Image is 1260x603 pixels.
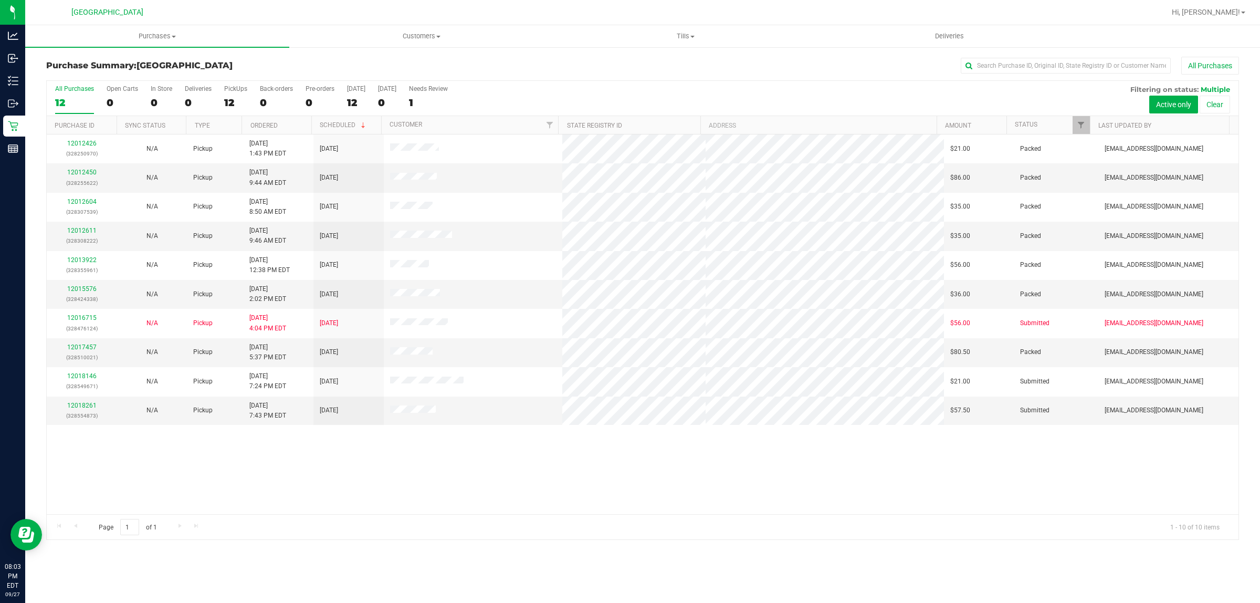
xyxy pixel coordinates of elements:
[1105,144,1203,154] span: [EMAIL_ADDRESS][DOMAIN_NAME]
[1020,377,1049,387] span: Submitted
[146,203,158,210] span: Not Applicable
[55,97,94,109] div: 12
[67,198,97,205] a: 12012604
[193,318,213,328] span: Pickup
[5,562,20,590] p: 08:03 PM EDT
[146,231,158,241] button: N/A
[306,97,334,109] div: 0
[554,32,817,41] span: Tills
[1105,318,1203,328] span: [EMAIL_ADDRESS][DOMAIN_NAME]
[67,402,97,409] a: 12018261
[53,324,111,334] p: (328476124)
[1020,289,1041,299] span: Packed
[193,289,213,299] span: Pickup
[950,289,970,299] span: $36.00
[46,61,444,70] h3: Purchase Summary:
[290,32,553,41] span: Customers
[378,97,396,109] div: 0
[1105,173,1203,183] span: [EMAIL_ADDRESS][DOMAIN_NAME]
[67,285,97,293] a: 12015576
[67,256,97,264] a: 12013922
[1130,85,1199,93] span: Filtering on status:
[1020,318,1049,328] span: Submitted
[249,197,286,217] span: [DATE] 8:50 AM EDT
[8,121,18,131] inline-svg: Retail
[55,122,94,129] a: Purchase ID
[136,60,233,70] span: [GEOGRAPHIC_DATA]
[195,122,210,129] a: Type
[320,318,338,328] span: [DATE]
[8,76,18,86] inline-svg: Inventory
[146,377,158,387] button: N/A
[1015,121,1037,128] a: Status
[146,145,158,152] span: Not Applicable
[378,85,396,92] div: [DATE]
[146,144,158,154] button: N/A
[146,347,158,357] button: N/A
[8,143,18,154] inline-svg: Reports
[1105,377,1203,387] span: [EMAIL_ADDRESS][DOMAIN_NAME]
[817,25,1081,47] a: Deliveries
[107,97,138,109] div: 0
[193,231,213,241] span: Pickup
[8,30,18,41] inline-svg: Analytics
[320,406,338,415] span: [DATE]
[224,85,247,92] div: PickUps
[249,139,286,159] span: [DATE] 1:43 PM EDT
[249,284,286,304] span: [DATE] 2:02 PM EDT
[8,53,18,64] inline-svg: Inbound
[53,381,111,391] p: (328549671)
[53,411,111,421] p: (328554873)
[1105,202,1203,212] span: [EMAIL_ADDRESS][DOMAIN_NAME]
[67,227,97,234] a: 12012611
[146,318,158,328] button: N/A
[1098,122,1151,129] a: Last Updated By
[1105,347,1203,357] span: [EMAIL_ADDRESS][DOMAIN_NAME]
[320,202,338,212] span: [DATE]
[1105,260,1203,270] span: [EMAIL_ADDRESS][DOMAIN_NAME]
[8,98,18,109] inline-svg: Outbound
[1020,231,1041,241] span: Packed
[1162,519,1228,535] span: 1 - 10 of 10 items
[185,85,212,92] div: Deliveries
[107,85,138,92] div: Open Carts
[53,236,111,246] p: (328308222)
[249,342,286,362] span: [DATE] 5:37 PM EDT
[921,32,978,41] span: Deliveries
[1105,406,1203,415] span: [EMAIL_ADDRESS][DOMAIN_NAME]
[1181,57,1239,75] button: All Purchases
[10,519,42,550] iframe: Resource center
[5,590,20,598] p: 09/27
[249,226,286,246] span: [DATE] 9:46 AM EDT
[146,260,158,270] button: N/A
[193,406,213,415] span: Pickup
[950,144,970,154] span: $21.00
[146,174,158,181] span: Not Applicable
[249,313,286,333] span: [DATE] 4:04 PM EDT
[120,519,139,535] input: 1
[1020,406,1049,415] span: Submitted
[71,8,143,17] span: [GEOGRAPHIC_DATA]
[700,116,937,134] th: Address
[249,168,286,188] span: [DATE] 9:44 AM EDT
[320,173,338,183] span: [DATE]
[260,85,293,92] div: Back-orders
[320,377,338,387] span: [DATE]
[320,121,367,129] a: Scheduled
[1020,173,1041,183] span: Packed
[409,97,448,109] div: 1
[53,207,111,217] p: (328307539)
[53,178,111,188] p: (328255622)
[260,97,293,109] div: 0
[146,407,158,414] span: Not Applicable
[1201,85,1230,93] span: Multiple
[1105,289,1203,299] span: [EMAIL_ADDRESS][DOMAIN_NAME]
[950,347,970,357] span: $80.50
[553,25,817,47] a: Tills
[146,319,158,327] span: Not Applicable
[193,377,213,387] span: Pickup
[1020,347,1041,357] span: Packed
[306,85,334,92] div: Pre-orders
[409,85,448,92] div: Needs Review
[320,231,338,241] span: [DATE]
